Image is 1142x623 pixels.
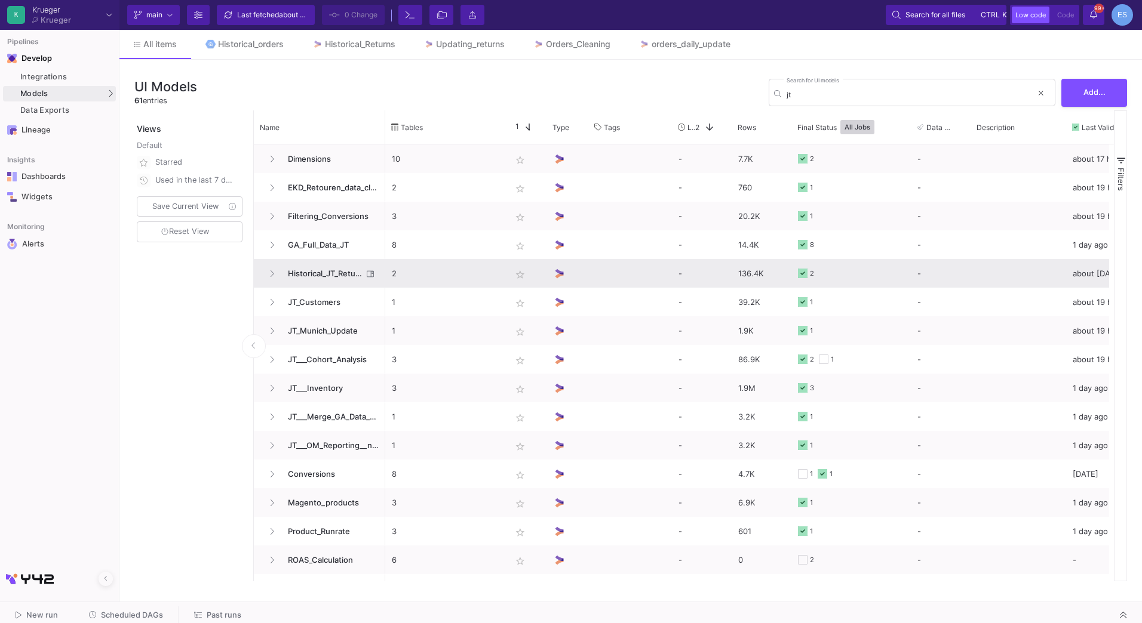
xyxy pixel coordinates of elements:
div: - [917,517,964,545]
div: 2 [810,346,814,374]
span: JT___Inventory [281,374,379,402]
p: 1 [392,431,498,459]
div: 1 [810,288,813,316]
span: k [1002,8,1007,22]
img: UI Model [553,525,566,538]
span: Data Tests [926,123,954,132]
img: UI Model [553,239,566,251]
button: Reset View [137,221,242,242]
span: Low code [1015,11,1046,19]
div: - [672,402,732,431]
span: ROAS_Calculation__Using_SQL_Conversion_Model_ [281,575,379,603]
span: Magento_products [281,489,379,517]
div: 1 [810,202,813,230]
div: - [672,144,732,173]
img: Navigation icon [7,172,17,181]
span: JT_Customers [281,288,379,316]
span: 1 [511,122,519,132]
p: 1 [392,317,498,345]
div: - [672,488,732,517]
mat-icon: star_border [513,267,527,282]
div: 1.9K [732,316,791,345]
img: Navigation icon [7,239,17,249]
mat-icon: star_border [513,239,527,253]
span: JT___Merge_GA_Data__non_Adtriba_ [281,403,379,431]
span: Historical_JT_Return [281,260,363,288]
button: Low code [1012,7,1049,23]
div: 1 [810,489,813,517]
a: Integrations [3,69,116,85]
span: ctrl [981,8,1000,22]
div: - [917,546,964,573]
span: Scheduled DAGs [101,610,163,619]
div: about 19 hours ago [1066,173,1138,202]
div: 601 [732,517,791,545]
div: Develop [22,54,39,63]
span: 99+ [1094,4,1104,13]
img: UI Model [553,554,566,566]
mat-icon: star_border [513,468,527,482]
div: - [672,459,732,488]
div: 39.2K [732,288,791,316]
div: 2 [810,546,814,574]
div: 1 [810,431,813,459]
span: GA_Full_Data_JT [281,231,379,259]
div: - [672,316,732,345]
span: Reset View [161,227,209,236]
div: Integrations [20,72,113,82]
div: - [672,431,732,459]
span: JT_Munich_Update [281,317,379,345]
mat-icon: star_border [513,554,527,568]
div: Historical_orders [218,39,284,49]
div: 1 [810,174,813,202]
div: 1 [810,460,813,488]
span: 61 [134,96,143,105]
span: Last Valid Job [1082,123,1121,132]
div: Views [134,110,247,135]
div: - [917,431,964,459]
p: 6 [392,546,498,574]
div: Orders_Cleaning [546,39,610,49]
div: Widgets [22,192,99,202]
div: 86.9K [732,345,791,374]
div: - [917,489,964,516]
div: - [917,288,964,316]
div: 1 day ago [1066,488,1138,517]
button: Add... [1061,79,1127,107]
p: 1 [392,288,498,316]
img: UI Model [553,181,566,194]
div: - [672,230,732,259]
p: 3 [392,517,498,545]
span: Filters [1116,168,1126,191]
div: - [917,202,964,230]
div: - [672,345,732,374]
div: - [917,374,964,402]
a: Navigation iconLineage [3,121,116,140]
div: 136.4K [732,259,791,288]
div: Krueger [41,16,71,24]
a: Navigation iconWidgets [3,187,116,206]
mat-icon: star_border [513,382,527,396]
span: Product_Runrate [281,517,379,545]
img: UI Model [553,382,566,394]
div: - [1066,545,1138,574]
div: 1.9M [732,374,791,402]
div: 1 day ago [1066,431,1138,459]
div: about 19 hours ago [1066,202,1138,230]
span: Filtering_Conversions [281,202,379,230]
button: Search for all filesctrlk [886,5,1006,25]
div: - [917,231,964,258]
img: UI Model [553,468,566,480]
div: 3 [810,374,814,402]
div: about 19 hours ago [1066,288,1138,316]
img: Navigation icon [7,54,17,63]
span: Dimensions [281,145,379,173]
div: - [672,374,732,402]
div: Default [137,140,245,153]
div: 760 [732,173,791,202]
div: 3.2K [732,431,791,459]
div: 1 [810,317,813,345]
p: 8 [392,460,498,488]
button: Code [1054,7,1077,23]
div: - [1066,574,1138,603]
